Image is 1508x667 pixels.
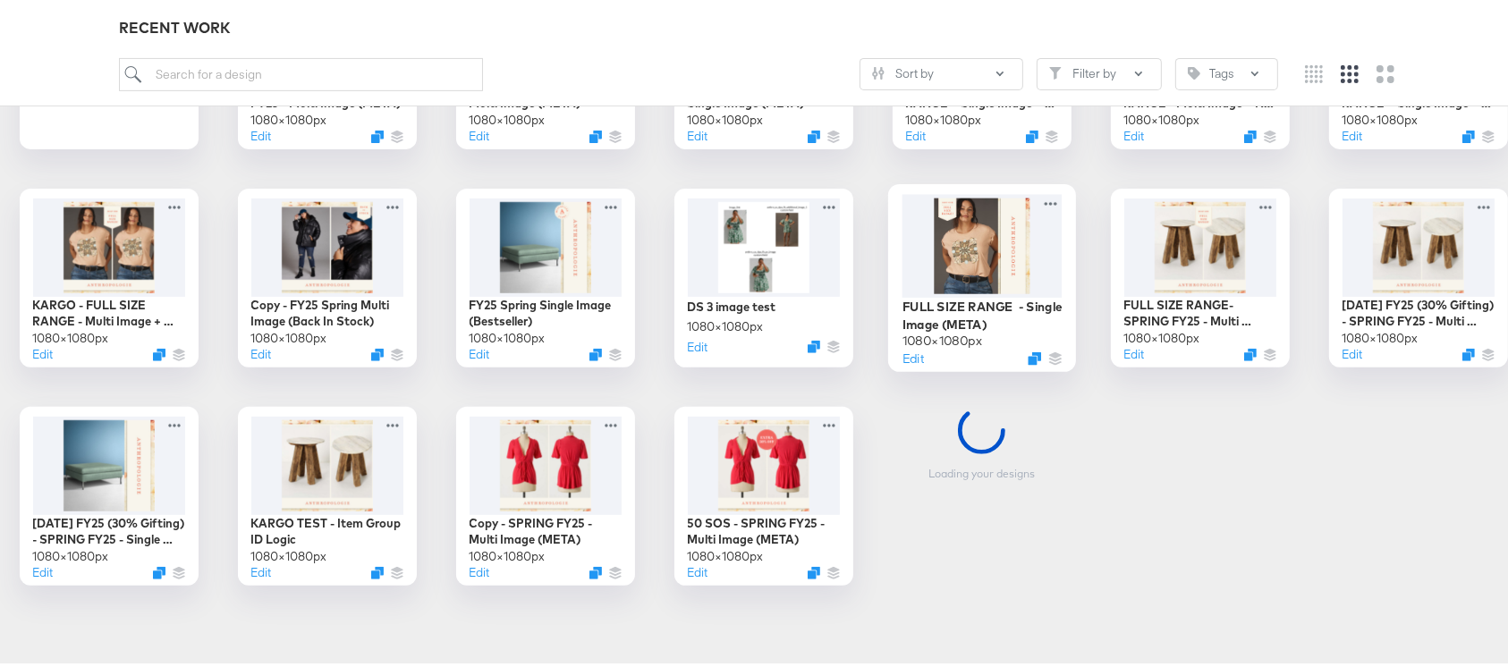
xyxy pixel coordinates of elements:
[33,292,185,325] div: KARGO - FULL SIZE RANGE - Multi Image + Badge (META)
[688,511,840,544] div: 50 SOS - SPRING FY25 - Multi Image (META)
[251,123,272,140] button: Edit
[860,54,1023,86] button: SlidersSort by
[251,560,272,577] button: Edit
[153,562,165,575] svg: Duplicate
[589,344,602,357] svg: Duplicate
[371,126,384,139] svg: Duplicate
[902,345,923,362] button: Edit
[902,293,1062,328] div: FULL SIZE RANGE - Single Image (META)
[1343,325,1419,342] div: 1080 × 1080 px
[1343,342,1363,359] button: Edit
[470,325,546,342] div: 1080 × 1080 px
[33,544,109,561] div: 1080 × 1080 px
[688,334,708,351] button: Edit
[238,184,417,363] div: Copy - FY25 Spring Multi Image (Back In Stock)1080×1080pxEditDuplicate
[33,560,54,577] button: Edit
[906,123,927,140] button: Edit
[1111,184,1290,363] div: FULL SIZE RANGE- SPRING FY25 - Multi Image (META)1080×1080pxEditDuplicate
[238,402,417,581] div: KARGO TEST - Item Group ID Logic1080×1080pxEditDuplicate
[251,544,327,561] div: 1080 × 1080 px
[589,126,602,139] svg: Duplicate
[20,402,199,581] div: [DATE] FY25 (30% Gifting) - SPRING FY25 - Single Image (META)1080×1080pxEditDuplicate
[1462,344,1475,357] svg: Duplicate
[1244,126,1257,139] svg: Duplicate
[470,560,490,577] button: Edit
[1124,292,1276,325] div: FULL SIZE RANGE- SPRING FY25 - Multi Image (META)
[888,180,1076,367] div: FULL SIZE RANGE - Single Image (META)1080×1080pxEditDuplicate
[456,184,635,363] div: FY25 Spring Single Image (Bestseller)1080×1080pxEditDuplicate
[1343,123,1363,140] button: Edit
[470,544,546,561] div: 1080 × 1080 px
[688,560,708,577] button: Edit
[1028,348,1041,361] svg: Duplicate
[470,292,622,325] div: FY25 Spring Single Image (Bestseller)
[119,54,482,87] input: Search for a design
[251,342,272,359] button: Edit
[872,63,885,75] svg: Sliders
[1124,123,1145,140] button: Edit
[470,511,622,544] div: Copy - SPRING FY25 - Multi Image (META)
[251,511,403,544] div: KARGO TEST - Item Group ID Logic
[1175,54,1278,86] button: TagTags
[470,123,490,140] button: Edit
[119,13,1408,34] div: RECENT WORK
[906,107,982,124] div: 1080 × 1080 px
[371,344,384,357] svg: Duplicate
[251,325,327,342] div: 1080 × 1080 px
[589,562,602,575] svg: Duplicate
[470,107,546,124] div: 1080 × 1080 px
[1188,63,1200,75] svg: Tag
[20,184,199,363] div: KARGO - FULL SIZE RANGE - Multi Image + Badge (META)1080×1080pxEditDuplicate
[902,328,981,345] div: 1080 × 1080 px
[470,342,490,359] button: Edit
[153,344,165,357] svg: Duplicate
[1026,126,1038,139] svg: Duplicate
[33,511,185,544] div: [DATE] FY25 (30% Gifting) - SPRING FY25 - Single Image (META)
[1305,61,1323,79] svg: Small grid
[1343,107,1419,124] div: 1080 × 1080 px
[251,292,403,325] div: Copy - FY25 Spring Multi Image (Back In Stock)
[688,294,776,311] div: DS 3 image test
[688,107,764,124] div: 1080 × 1080 px
[688,123,708,140] button: Edit
[1343,292,1495,325] div: [DATE] FY25 (30% Gifting) - SPRING FY25 - Multi Image (META)
[1462,126,1475,139] svg: Duplicate
[1244,344,1257,357] svg: Duplicate
[808,562,820,575] svg: Duplicate
[251,107,327,124] div: 1080 × 1080 px
[456,402,635,581] div: Copy - SPRING FY25 - Multi Image (META)1080×1080pxEditDuplicate
[1377,61,1394,79] svg: Large grid
[33,325,109,342] div: 1080 × 1080 px
[1341,61,1359,79] svg: Medium grid
[688,544,764,561] div: 1080 × 1080 px
[1124,325,1200,342] div: 1080 × 1080 px
[1329,184,1508,363] div: [DATE] FY25 (30% Gifting) - SPRING FY25 - Multi Image (META)1080×1080pxEditDuplicate
[674,184,853,363] div: DS 3 image test1080×1080pxEditDuplicate
[1124,107,1200,124] div: 1080 × 1080 px
[1037,54,1162,86] button: FilterFilter by
[1049,63,1062,75] svg: Filter
[808,336,820,349] svg: Duplicate
[893,462,1072,581] div: Loading your designs
[371,562,384,575] svg: Duplicate
[1124,342,1145,359] button: Edit
[674,402,853,581] div: 50 SOS - SPRING FY25 - Multi Image (META)1080×1080pxEditDuplicate
[808,126,820,139] svg: Duplicate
